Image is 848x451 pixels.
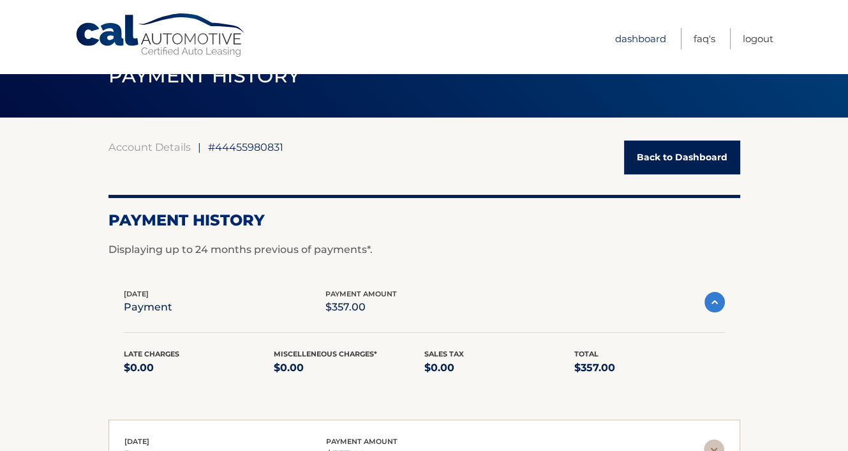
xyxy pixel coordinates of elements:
[326,437,398,446] span: payment amount
[704,292,725,312] img: accordion-active.svg
[124,289,149,298] span: [DATE]
[743,28,773,49] a: Logout
[694,28,715,49] a: FAQ's
[108,64,301,88] span: PAYMENT HISTORY
[124,349,179,358] span: Late Charges
[574,359,725,377] p: $357.00
[108,242,740,257] p: Displaying up to 24 months previous of payments*.
[424,359,575,377] p: $0.00
[208,141,283,153] span: #44455980831
[198,141,201,153] span: |
[108,141,191,153] a: Account Details
[124,359,274,377] p: $0.00
[574,349,599,358] span: Total
[325,298,397,316] p: $357.00
[75,13,247,58] a: Cal Automotive
[325,289,397,298] span: payment amount
[124,437,149,446] span: [DATE]
[615,28,666,49] a: Dashboard
[424,349,464,358] span: Sales Tax
[108,211,740,230] h2: Payment History
[124,298,172,316] p: payment
[274,349,377,358] span: Miscelleneous Charges*
[274,359,424,377] p: $0.00
[624,141,740,174] a: Back to Dashboard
